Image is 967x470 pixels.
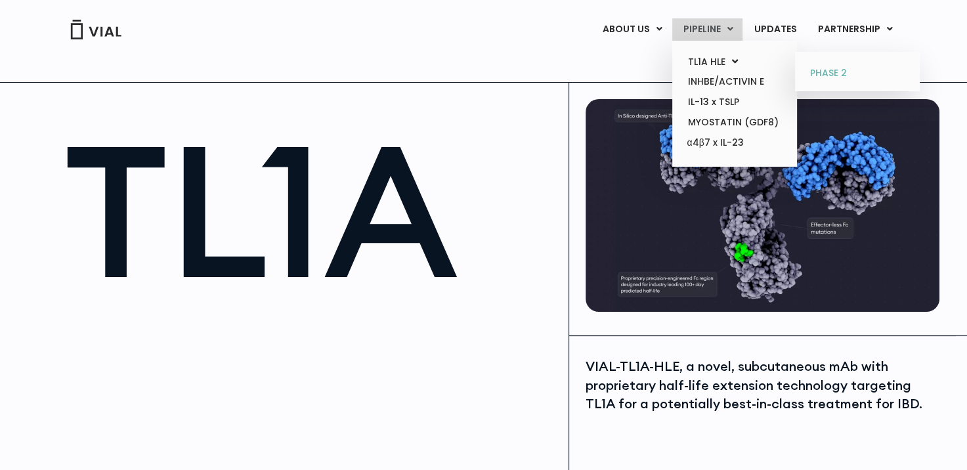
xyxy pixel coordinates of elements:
a: INHBE/ACTIVIN E [677,72,792,92]
a: TL1A HLEMenu Toggle [677,52,792,72]
a: MYOSTATIN (GDF8) [677,112,792,133]
a: PARTNERSHIPMenu Toggle [807,18,903,41]
a: α4β7 x IL-23 [677,133,792,154]
a: ABOUT USMenu Toggle [591,18,672,41]
img: TL1A antibody diagram. [586,99,939,312]
div: VIAL-TL1A-HLE, a novel, subcutaneous mAb with proprietary half-life extension technology targetin... [586,357,936,414]
a: UPDATES [743,18,806,41]
h1: TL1A [64,119,556,302]
a: PHASE 2 [800,63,914,84]
a: PIPELINEMenu Toggle [672,18,742,41]
a: IL-13 x TSLP [677,92,792,112]
img: Vial Logo [70,20,122,39]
